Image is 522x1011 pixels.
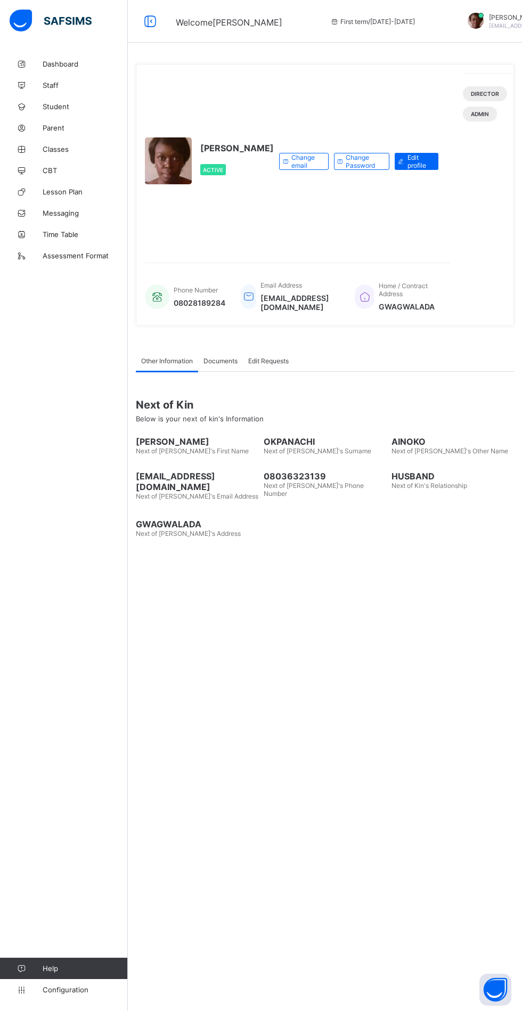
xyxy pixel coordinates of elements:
span: session/term information [330,18,415,26]
span: Welcome [PERSON_NAME] [176,17,282,28]
span: AINOKO [391,436,514,447]
span: Help [43,964,127,973]
span: Documents [203,357,238,365]
span: Staff [43,81,128,89]
span: [PERSON_NAME] [200,143,274,153]
span: Phone Number [174,286,218,294]
span: Edit Requests [248,357,289,365]
span: OKPANACHI [264,436,386,447]
span: Time Table [43,230,128,239]
span: Next of Kin [136,398,514,411]
span: [PERSON_NAME] [136,436,258,447]
span: Next of [PERSON_NAME]'s Address [136,529,241,537]
span: Configuration [43,985,127,994]
span: Active [203,167,223,173]
span: Lesson Plan [43,187,128,196]
span: Next of [PERSON_NAME]'s Other Name [391,447,508,455]
span: 08028189284 [174,298,225,307]
span: Other Information [141,357,193,365]
span: Next of [PERSON_NAME]'s Email Address [136,492,258,500]
span: Next of Kin's Relationship [391,482,467,490]
img: safsims [10,10,92,32]
span: Edit profile [407,153,430,169]
span: Dashboard [43,60,128,68]
span: Email Address [260,281,302,289]
span: Below is your next of kin's Information [136,414,264,423]
span: Messaging [43,209,128,217]
span: [EMAIL_ADDRESS][DOMAIN_NAME] [136,471,258,492]
span: Change Password [346,153,381,169]
span: 08036323139 [264,471,386,482]
span: Next of [PERSON_NAME]'s Phone Number [264,482,364,498]
span: DIRECTOR [471,91,499,97]
span: Home / Contract Address [379,282,428,298]
span: Next of [PERSON_NAME]'s Surname [264,447,371,455]
span: Parent [43,124,128,132]
span: GWAGWALADA [379,302,439,311]
span: Change email [291,153,320,169]
span: HUSBAND [391,471,514,482]
span: GWAGWALADA [136,519,258,529]
button: Open asap [479,974,511,1006]
span: Classes [43,145,128,153]
span: Assessment Format [43,251,128,260]
span: Student [43,102,128,111]
span: Next of [PERSON_NAME]'s First Name [136,447,249,455]
span: Admin [471,111,489,117]
span: CBT [43,166,128,175]
span: [EMAIL_ADDRESS][DOMAIN_NAME] [260,293,339,312]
